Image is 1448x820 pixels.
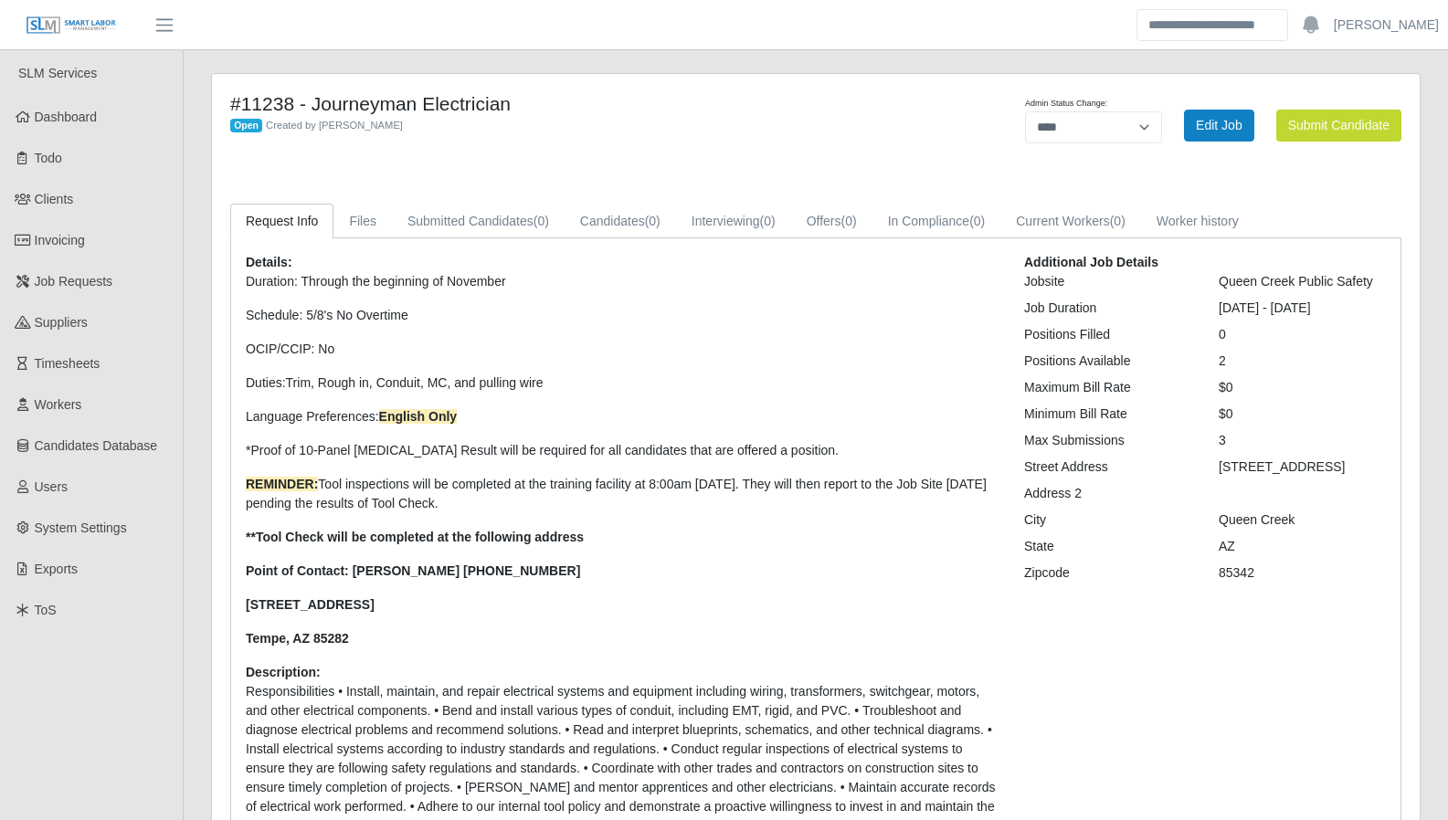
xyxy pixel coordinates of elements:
span: (0) [841,214,857,228]
p: Duration: Through the beginning of November [246,272,997,291]
strong: Tempe, AZ 85282 [246,631,349,646]
span: Timesheets [35,356,100,371]
button: Submit Candidate [1276,110,1401,142]
div: Queen Creek [1205,510,1400,530]
a: Current Workers [1000,204,1141,239]
div: Zipcode [1010,563,1205,583]
div: [DATE] - [DATE] [1205,299,1400,318]
div: 3 [1205,431,1400,450]
span: (0) [969,214,985,228]
a: Edit Job [1184,110,1254,142]
span: Workers [35,397,82,412]
a: Offers [791,204,872,239]
a: Interviewing [676,204,791,239]
div: Positions Filled [1010,325,1205,344]
span: Candidates Database [35,438,158,453]
h4: #11238 - Journeyman Electrician [230,92,902,115]
div: [STREET_ADDRESS] [1205,457,1400,477]
label: Admin Status Change: [1025,98,1107,110]
span: (0) [1110,214,1126,228]
span: Clients [35,192,74,206]
span: Job Requests [35,274,113,289]
div: $0 [1205,378,1400,397]
span: (0) [645,214,661,228]
div: Job Duration [1010,299,1205,318]
div: Max Submissions [1010,431,1205,450]
span: Users [35,479,69,494]
a: Files [333,204,392,239]
span: (0) [534,214,549,228]
div: $0 [1205,405,1400,424]
img: SLM Logo [26,16,117,36]
div: AZ [1205,537,1400,556]
div: City [1010,510,1205,530]
strong: English Only [379,409,458,424]
b: Description: [246,665,321,679]
div: Positions Available [1010,352,1205,371]
div: Street Address [1010,457,1205,477]
a: Candidates [565,204,676,239]
span: SLM Services [18,66,97,80]
span: Created by [PERSON_NAME] [266,120,403,131]
strong: **Tool Check will be completed at the following address [246,530,584,544]
p: Tool inspections will be completed at the training facility at 8:00am [DATE]. They will then repo... [246,475,997,513]
span: Suppliers [35,315,88,330]
p: Duties: [246,373,997,393]
p: *Proof of 10-Panel [MEDICAL_DATA] Result will be required for all candidates that are offered a p... [246,441,997,460]
span: Invoicing [35,233,85,247]
div: Queen Creek Public Safety [1205,272,1400,291]
span: ToS [35,603,57,617]
a: [PERSON_NAME] [1334,16,1439,35]
span: Todo [35,151,62,165]
span: Exports [35,562,78,576]
div: Jobsite [1010,272,1205,291]
strong: REMINDER: [246,477,318,491]
b: Details: [246,255,292,269]
span: Dashboard [35,110,98,124]
a: Worker history [1141,204,1254,239]
a: Request Info [230,204,333,239]
span: Trim, Rough in, Conduit, MC, and pulling wire [286,375,544,390]
p: Language Preferences: [246,407,997,426]
strong: [STREET_ADDRESS] [246,597,375,612]
input: Search [1136,9,1288,41]
div: 0 [1205,325,1400,344]
b: Additional Job Details [1024,255,1158,269]
div: Maximum Bill Rate [1010,378,1205,397]
span: System Settings [35,520,127,535]
a: In Compliance [872,204,1001,239]
div: 85342 [1205,563,1400,583]
div: 2 [1205,352,1400,371]
span: (0) [760,214,776,228]
div: Address 2 [1010,484,1205,503]
a: Submitted Candidates [392,204,565,239]
p: OCIP/CCIP: No [246,340,997,359]
div: State [1010,537,1205,556]
p: Schedule: 5/8's No Overtime [246,306,997,325]
span: Open [230,119,262,133]
div: Minimum Bill Rate [1010,405,1205,424]
strong: Point of Contact: [PERSON_NAME] [PHONE_NUMBER] [246,563,580,578]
